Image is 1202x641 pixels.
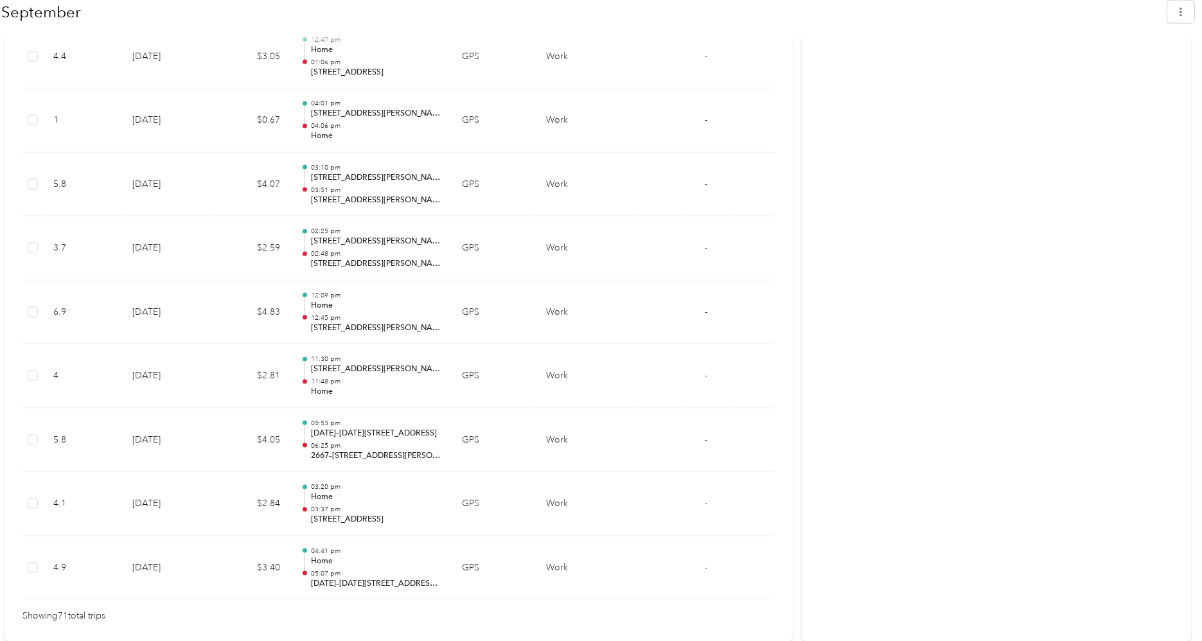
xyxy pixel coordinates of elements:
[311,236,441,247] p: [STREET_ADDRESS][PERSON_NAME]
[311,108,441,119] p: [STREET_ADDRESS][PERSON_NAME]
[213,408,290,473] td: $4.05
[311,364,441,375] p: [STREET_ADDRESS][PERSON_NAME]
[311,291,441,300] p: 12:09 pm
[213,344,290,408] td: $2.81
[311,58,441,67] p: 01:06 pm
[705,434,707,445] span: -
[122,153,213,217] td: [DATE]
[536,89,633,153] td: Work
[213,281,290,345] td: $4.83
[536,153,633,217] td: Work
[43,281,122,345] td: 6.9
[122,344,213,408] td: [DATE]
[122,536,213,601] td: [DATE]
[705,242,707,253] span: -
[43,536,122,601] td: 4.9
[311,491,441,503] p: Home
[536,344,633,408] td: Work
[311,172,441,184] p: [STREET_ADDRESS][PERSON_NAME]
[43,408,122,473] td: 5.8
[311,121,441,130] p: 04:06 pm
[536,216,633,281] td: Work
[311,258,441,270] p: [STREET_ADDRESS][PERSON_NAME]
[311,67,441,78] p: [STREET_ADDRESS]
[311,186,441,195] p: 03:51 pm
[122,408,213,473] td: [DATE]
[705,562,707,573] span: -
[311,547,441,556] p: 04:41 pm
[536,25,633,89] td: Work
[311,313,441,322] p: 12:45 pm
[311,578,441,590] p: [DATE]–[DATE][STREET_ADDRESS][PERSON_NAME]
[122,216,213,281] td: [DATE]
[311,441,441,450] p: 06:25 pm
[43,344,122,408] td: 4
[705,498,707,509] span: -
[705,370,707,381] span: -
[122,89,213,153] td: [DATE]
[536,472,633,536] td: Work
[311,569,441,578] p: 05:07 pm
[311,130,441,142] p: Home
[43,472,122,536] td: 4.1
[705,114,707,125] span: -
[43,153,122,217] td: 5.8
[311,386,441,398] p: Home
[311,44,441,56] p: Home
[311,249,441,258] p: 02:48 pm
[311,514,441,525] p: [STREET_ADDRESS]
[311,99,441,108] p: 04:01 pm
[213,25,290,89] td: $3.05
[311,428,441,439] p: [DATE]–[DATE][STREET_ADDRESS]
[311,556,441,567] p: Home
[452,408,536,473] td: GPS
[536,281,633,345] td: Work
[452,281,536,345] td: GPS
[452,25,536,89] td: GPS
[213,536,290,601] td: $3.40
[452,344,536,408] td: GPS
[452,536,536,601] td: GPS
[311,300,441,312] p: Home
[122,25,213,89] td: [DATE]
[213,153,290,217] td: $4.07
[311,377,441,386] p: 11:48 pm
[122,472,213,536] td: [DATE]
[43,216,122,281] td: 3.7
[452,153,536,217] td: GPS
[311,450,441,462] p: 2667–[STREET_ADDRESS][PERSON_NAME]
[213,472,290,536] td: $2.84
[311,227,441,236] p: 02:25 pm
[536,408,633,473] td: Work
[213,216,290,281] td: $2.59
[311,505,441,514] p: 03:37 pm
[311,163,441,172] p: 03:10 pm
[311,322,441,334] p: [STREET_ADDRESS][PERSON_NAME]
[311,355,441,364] p: 11:30 pm
[43,25,122,89] td: 4.4
[705,179,707,189] span: -
[311,195,441,206] p: [STREET_ADDRESS][PERSON_NAME]
[22,609,105,623] span: Showing 71 total trips
[452,89,536,153] td: GPS
[213,89,290,153] td: $0.67
[536,536,633,601] td: Work
[452,216,536,281] td: GPS
[705,51,707,62] span: -
[705,306,707,317] span: -
[122,281,213,345] td: [DATE]
[43,89,122,153] td: 1
[311,482,441,491] p: 03:20 pm
[311,419,441,428] p: 05:53 pm
[452,472,536,536] td: GPS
